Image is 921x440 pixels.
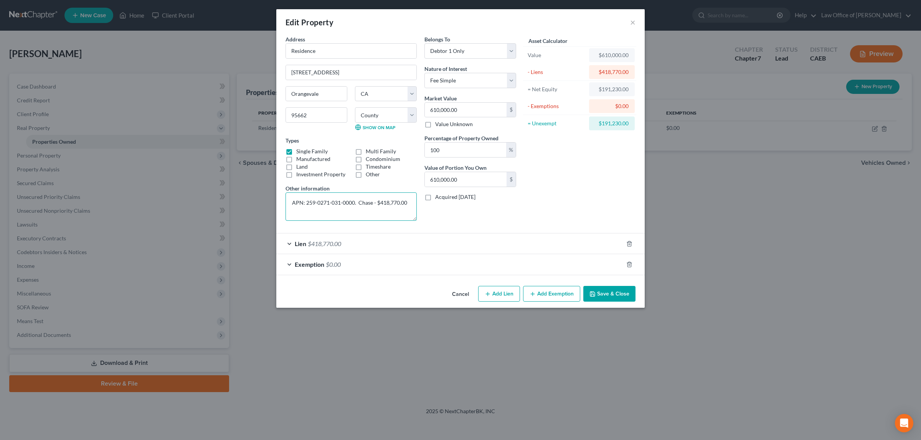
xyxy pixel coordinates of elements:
span: $418,770.00 [308,240,341,247]
label: Percentage of Property Owned [424,134,498,142]
label: Nature of Interest [424,65,467,73]
label: Acquired [DATE] [435,193,475,201]
span: Address [286,36,305,43]
span: Exemption [295,261,324,268]
label: Investment Property [296,171,345,178]
span: Belongs To [424,36,450,43]
label: Multi Family [366,148,396,155]
button: Save & Close [583,286,635,302]
label: Market Value [424,94,457,102]
div: Edit Property [286,17,333,28]
label: Land [296,163,308,171]
input: Apt, Suite, etc... [286,65,416,80]
span: $0.00 [326,261,341,268]
input: Enter zip... [286,107,347,123]
input: 0.00 [425,143,506,157]
input: 0.00 [425,172,507,187]
div: $ [507,103,516,117]
label: Value of Portion You Own [424,164,487,172]
label: Types [286,136,299,144]
label: Manufactured [296,155,330,163]
div: $191,230.00 [595,85,629,93]
div: = Unexempt [528,120,586,127]
div: Value [528,51,586,59]
label: Other [366,171,380,178]
div: $418,770.00 [595,68,629,76]
a: Show on Map [355,124,395,130]
div: = Net Equity [528,85,586,93]
div: $0.00 [595,102,629,110]
label: Value Unknown [435,120,473,128]
div: Open Intercom Messenger [895,414,913,432]
div: $ [507,172,516,187]
div: $610,000.00 [595,51,629,59]
input: Enter city... [286,87,347,101]
label: Condominium [366,155,400,163]
div: $191,230.00 [595,120,629,127]
div: % [506,143,516,157]
label: Single Family [296,148,328,155]
input: 0.00 [425,103,507,117]
label: Asset Calculator [528,37,568,45]
button: Add Exemption [523,286,580,302]
label: Timeshare [366,163,391,171]
label: Other information [286,184,330,192]
div: - Exemptions [528,102,586,110]
input: Enter address... [286,44,416,58]
span: Lien [295,240,306,247]
button: × [630,18,635,27]
button: Cancel [446,287,475,302]
div: - Liens [528,68,586,76]
button: Add Lien [478,286,520,302]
